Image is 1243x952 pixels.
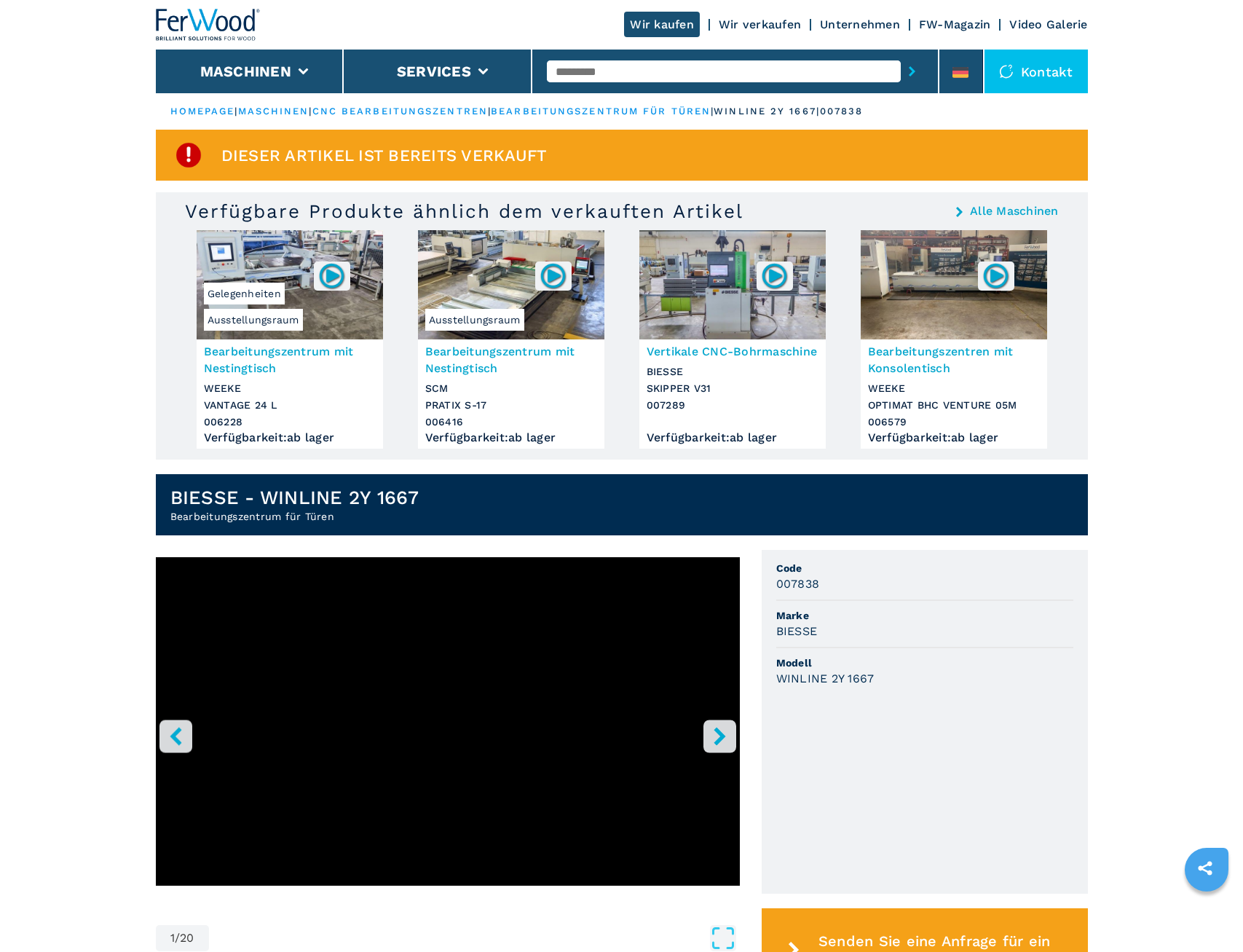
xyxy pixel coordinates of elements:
img: 007289 [760,261,789,290]
button: Services [397,63,471,80]
span: | [711,106,714,117]
img: Bearbeitungszentrum mit Nestingtisch WEEKE VANTAGE 24 L [197,230,383,339]
h3: 007838 [776,575,820,592]
div: Kontakt [984,50,1088,93]
img: Kontakt [999,64,1014,79]
h1: BIESSE - WINLINE 2Y 1667 [170,486,419,509]
span: Code [776,561,1073,575]
button: right-button [703,720,736,752]
h3: Bearbeitungszentrum mit Nestingtisch [204,343,376,377]
img: 006228 [317,261,346,290]
span: Ausstellungsraum [425,309,524,331]
span: Modell [776,656,1073,670]
a: maschinen [238,106,309,117]
img: Ferwood [156,9,261,41]
span: / [175,932,180,944]
iframe: Chat [1181,886,1232,941]
a: Video Galerie [1009,17,1087,31]
img: Vertikale CNC-Bohrmaschine BIESSE SKIPPER V31 [639,230,826,339]
a: cnc bearbeitungszentren [312,106,488,117]
h3: WEEKE OPTIMAT BHC VENTURE 05M 006579 [868,380,1040,430]
span: | [309,106,312,117]
div: Verfügbarkeit : ab lager [647,434,818,441]
h3: WINLINE 2Y 1667 [776,670,875,687]
button: left-button [159,720,192,752]
a: Alle Maschinen [970,205,1059,217]
span: 20 [180,932,194,944]
img: SoldProduct [174,141,203,170]
a: Wir kaufen [624,12,700,37]
a: bearbeitungszentrum für türen [491,106,711,117]
img: Bearbeitungszentrum mit Nestingtisch SCM PRATIX S-17 [418,230,604,339]
h3: SCM PRATIX S-17 006416 [425,380,597,430]
h3: Bearbeitungszentrum mit Nestingtisch [425,343,597,377]
a: sharethis [1187,850,1223,886]
a: Wir verkaufen [719,17,801,31]
h3: BIESSE SKIPPER V31 007289 [647,363,818,414]
h3: Vertikale CNC-Bohrmaschine [647,343,818,360]
h3: Bearbeitungszentren mit Konsolentisch [868,343,1040,377]
p: winline 2y 1667 | [714,105,820,118]
span: Gelegenheiten [204,283,285,304]
button: Open Fullscreen [213,925,736,951]
div: Verfügbarkeit : ab lager [204,434,376,441]
span: Marke [776,608,1073,623]
a: Bearbeitungszentrum mit Nestingtisch WEEKE VANTAGE 24 LAusstellungsraumGelegenheiten006228Bearbei... [197,230,383,449]
img: Bearbeitungszentren mit Konsolentisch WEEKE OPTIMAT BHC VENTURE 05M [861,230,1047,339]
span: Ausstellungsraum [204,309,303,331]
div: Go to Slide 1 [156,557,740,910]
h2: Bearbeitungszentrum für Türen [170,509,419,524]
p: 007838 [820,105,864,118]
span: | [234,106,237,117]
h3: BIESSE [776,623,818,640]
a: HOMEPAGE [170,106,235,117]
a: Bearbeitungszentrum mit Nestingtisch SCM PRATIX S-17Ausstellungsraum006416Bearbeitungszentrum mit... [418,230,604,449]
a: Bearbeitungszentren mit Konsolentisch WEEKE OPTIMAT BHC VENTURE 05M006579Bearbeitungszentren mit ... [861,230,1047,449]
h3: WEEKE VANTAGE 24 L 006228 [204,380,376,430]
a: Unternehmen [820,17,900,31]
div: Verfügbarkeit : ab lager [425,434,597,441]
button: Maschinen [200,63,291,80]
a: Vertikale CNC-Bohrmaschine BIESSE SKIPPER V31007289Vertikale CNC-BohrmaschineBIESSESKIPPER V31007... [639,230,826,449]
a: FW-Magazin [919,17,991,31]
h3: Verfügbare Produkte ähnlich dem verkauften Artikel [185,200,743,223]
img: 006416 [539,261,567,290]
span: 1 [170,932,175,944]
iframe: Centro di lavoro per porte in azione - BIESSE WINLINE 2Y 1667 - Ferwoodgroup - 007838 [156,557,740,886]
img: 006579 [982,261,1010,290]
span: Dieser Artikel ist bereits verkauft [221,147,548,164]
button: submit-button [901,55,923,88]
div: Verfügbarkeit : ab lager [868,434,1040,441]
span: | [488,106,491,117]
